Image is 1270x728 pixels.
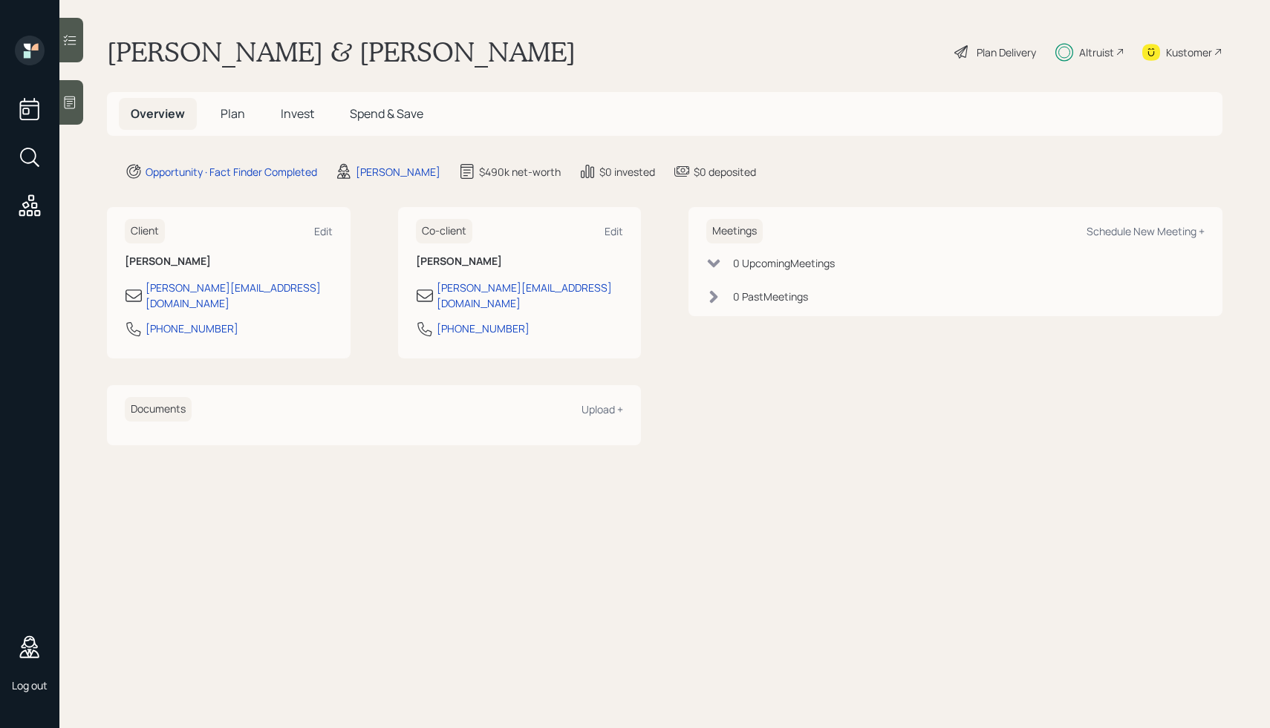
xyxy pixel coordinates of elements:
[1087,224,1205,238] div: Schedule New Meeting +
[1166,45,1212,60] div: Kustomer
[416,219,472,243] h6: Co-client
[125,255,333,268] h6: [PERSON_NAME]
[146,164,317,180] div: Opportunity · Fact Finder Completed
[221,105,245,122] span: Plan
[605,224,623,238] div: Edit
[599,164,655,180] div: $0 invested
[1079,45,1114,60] div: Altruist
[356,164,440,180] div: [PERSON_NAME]
[131,105,185,122] span: Overview
[582,402,623,416] div: Upload +
[437,321,530,336] div: [PHONE_NUMBER]
[314,224,333,238] div: Edit
[733,289,808,304] div: 0 Past Meeting s
[125,397,192,422] h6: Documents
[281,105,314,122] span: Invest
[437,280,624,311] div: [PERSON_NAME][EMAIL_ADDRESS][DOMAIN_NAME]
[733,255,835,271] div: 0 Upcoming Meeting s
[416,255,624,268] h6: [PERSON_NAME]
[146,321,238,336] div: [PHONE_NUMBER]
[977,45,1036,60] div: Plan Delivery
[146,280,333,311] div: [PERSON_NAME][EMAIL_ADDRESS][DOMAIN_NAME]
[107,36,576,68] h1: [PERSON_NAME] & [PERSON_NAME]
[125,219,165,243] h6: Client
[479,164,561,180] div: $490k net-worth
[694,164,756,180] div: $0 deposited
[350,105,423,122] span: Spend & Save
[706,219,763,243] h6: Meetings
[12,678,48,692] div: Log out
